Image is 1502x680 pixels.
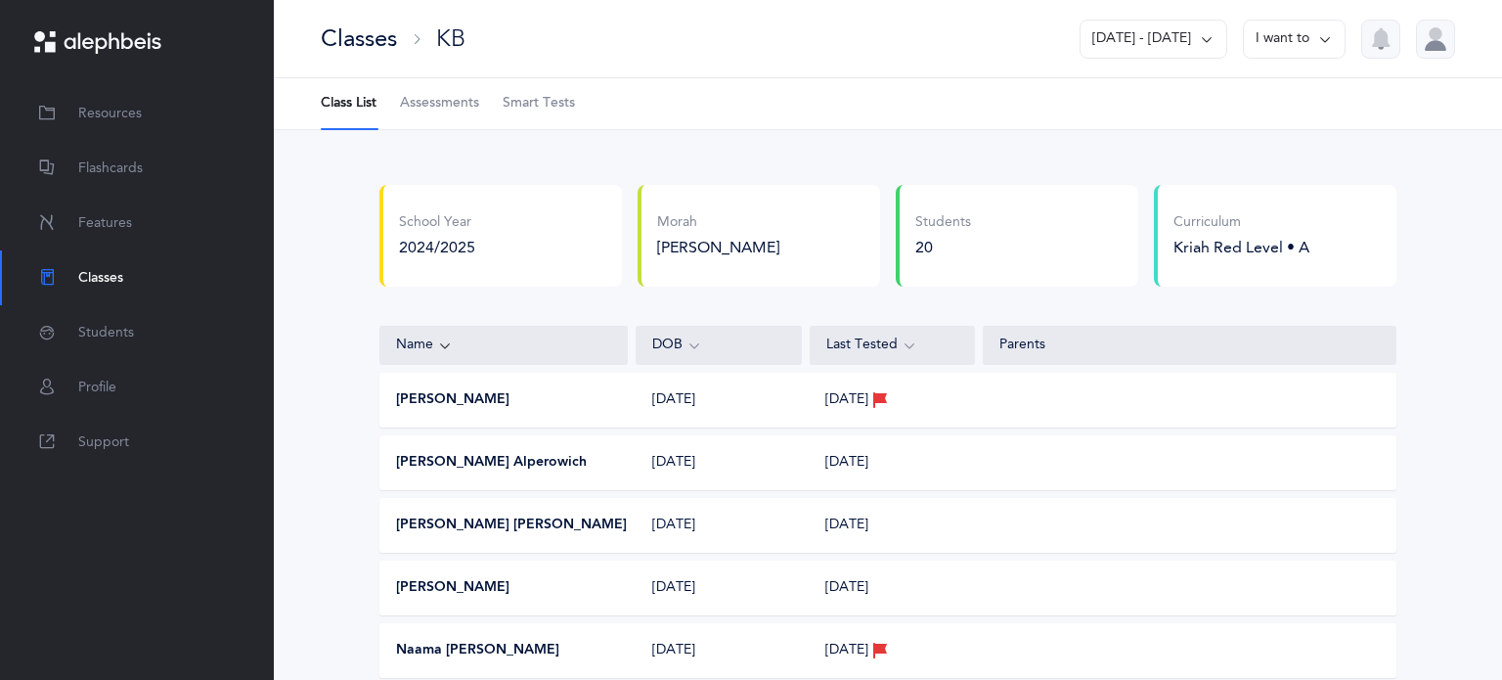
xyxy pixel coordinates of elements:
button: [PERSON_NAME] [396,390,509,410]
div: KB [436,23,465,55]
span: [DATE] [825,516,868,535]
span: [DATE] [825,453,868,473]
span: [DATE] [825,578,868,598]
span: Support [78,432,129,453]
button: [PERSON_NAME] [396,578,509,598]
span: Assessments [400,94,479,113]
span: [DATE] [825,641,868,660]
div: Curriculum [1173,213,1309,233]
div: DOB [652,335,785,356]
button: Naama [PERSON_NAME] [396,641,559,660]
div: [DATE] [637,578,802,598]
span: [DATE] [825,390,868,410]
button: I want to [1243,20,1346,59]
iframe: Drift Widget Chat Controller [1404,582,1479,657]
div: Last Tested [826,335,959,356]
div: 20 [915,237,971,258]
div: Students [915,213,971,233]
span: Students [78,323,134,343]
div: 2024/2025 [399,237,475,258]
div: [DATE] [637,516,802,535]
span: Classes [78,268,123,289]
button: [DATE] - [DATE] [1080,20,1227,59]
span: Features [78,213,132,234]
span: Smart Tests [503,94,575,113]
div: Name [396,335,611,356]
button: [PERSON_NAME] [PERSON_NAME] [396,516,627,535]
div: [PERSON_NAME] [657,237,864,258]
div: Classes [321,23,397,55]
div: [DATE] [637,453,802,473]
button: [PERSON_NAME] Alperowich [396,453,587,473]
span: Resources [78,104,142,124]
div: [DATE] [637,641,802,660]
div: School Year [399,213,475,233]
div: [DATE] [637,390,802,410]
span: Profile [78,378,116,398]
div: Morah [657,213,864,233]
span: Flashcards [78,159,143,179]
div: Kriah Red Level • A [1173,237,1309,258]
div: Parents [999,336,1380,355]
